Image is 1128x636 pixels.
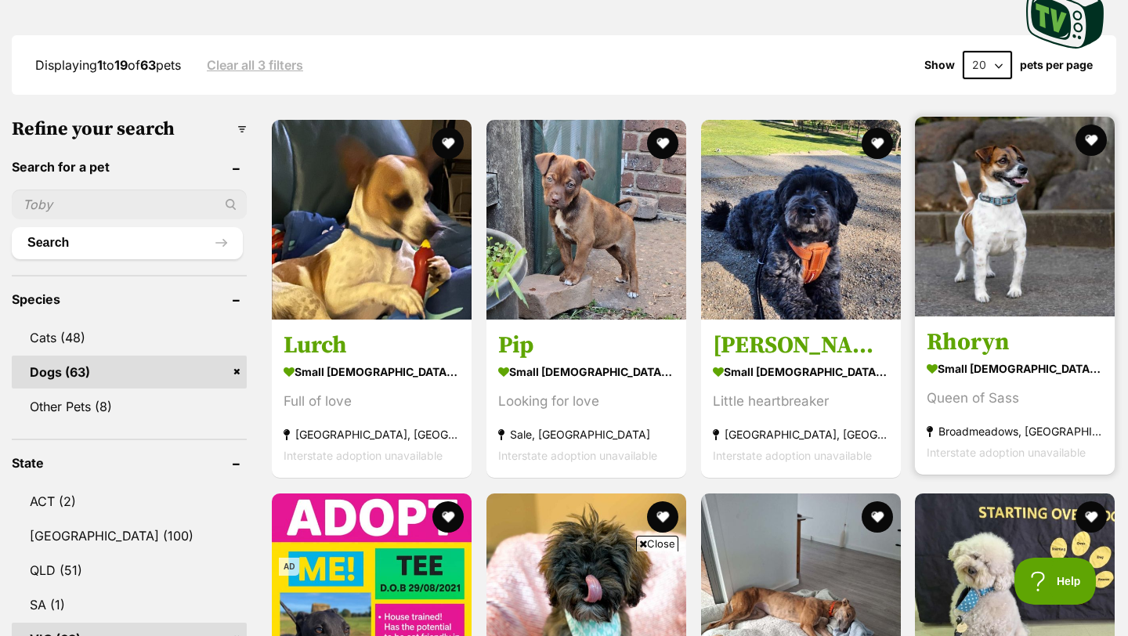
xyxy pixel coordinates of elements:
button: favourite [647,128,678,159]
h3: Rhoryn [927,328,1103,358]
a: SA (1) [12,588,247,621]
strong: [GEOGRAPHIC_DATA], [GEOGRAPHIC_DATA] [713,425,889,446]
strong: [GEOGRAPHIC_DATA], [GEOGRAPHIC_DATA] [284,425,460,446]
header: State [12,456,247,470]
button: Search [12,227,243,258]
strong: small [DEMOGRAPHIC_DATA] Dog [498,361,674,384]
strong: Sale, [GEOGRAPHIC_DATA] [498,425,674,446]
img: Lurch - Fox Terrier x Chihuahua Dog [272,120,472,320]
h3: Refine your search [12,118,247,140]
button: favourite [1076,125,1107,156]
span: Show [924,59,955,71]
strong: 63 [140,57,156,73]
div: Full of love [284,392,460,413]
iframe: Advertisement [279,558,849,628]
span: Interstate adoption unavailable [927,446,1086,460]
button: favourite [432,128,464,159]
div: Looking for love [498,392,674,413]
div: Queen of Sass [927,388,1103,410]
a: Pip small [DEMOGRAPHIC_DATA] Dog Looking for love Sale, [GEOGRAPHIC_DATA] Interstate adoption una... [486,320,686,479]
h3: [PERSON_NAME] [713,331,889,361]
img: Rhoryn - Fox Terrier Dog [915,117,1115,316]
a: Cats (48) [12,321,247,354]
strong: small [DEMOGRAPHIC_DATA] Dog [927,358,1103,381]
a: ACT (2) [12,485,247,518]
input: Toby [12,190,247,219]
strong: 1 [97,57,103,73]
strong: small [DEMOGRAPHIC_DATA] Dog [713,361,889,384]
label: pets per page [1020,59,1093,71]
div: Little heartbreaker [713,392,889,413]
span: Close [636,536,678,551]
a: Dogs (63) [12,356,247,388]
iframe: Help Scout Beacon - Open [1014,558,1097,605]
a: Lurch small [DEMOGRAPHIC_DATA] Dog Full of love [GEOGRAPHIC_DATA], [GEOGRAPHIC_DATA] Interstate a... [272,320,472,479]
span: Interstate adoption unavailable [498,450,657,463]
button: favourite [861,128,892,159]
img: Pip - Border Collie Dog [486,120,686,320]
span: Interstate adoption unavailable [713,450,872,463]
h3: Lurch [284,331,460,361]
a: Clear all 3 filters [207,58,303,72]
span: AD [279,558,299,576]
span: Displaying to of pets [35,57,181,73]
button: favourite [861,501,892,533]
a: Rhoryn small [DEMOGRAPHIC_DATA] Dog Queen of Sass Broadmeadows, [GEOGRAPHIC_DATA] Interstate adop... [915,316,1115,475]
a: Other Pets (8) [12,390,247,423]
img: Romeo Valenti - Maltese x Poodle Dog [701,120,901,320]
a: [PERSON_NAME] small [DEMOGRAPHIC_DATA] Dog Little heartbreaker [GEOGRAPHIC_DATA], [GEOGRAPHIC_DAT... [701,320,901,479]
strong: 19 [114,57,128,73]
button: favourite [1076,501,1107,533]
a: [GEOGRAPHIC_DATA] (100) [12,519,247,552]
header: Search for a pet [12,160,247,174]
header: Species [12,292,247,306]
strong: Broadmeadows, [GEOGRAPHIC_DATA] [927,421,1103,443]
span: Interstate adoption unavailable [284,450,443,463]
button: favourite [647,501,678,533]
a: QLD (51) [12,554,247,587]
strong: small [DEMOGRAPHIC_DATA] Dog [284,361,460,384]
h3: Pip [498,331,674,361]
button: favourite [432,501,464,533]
